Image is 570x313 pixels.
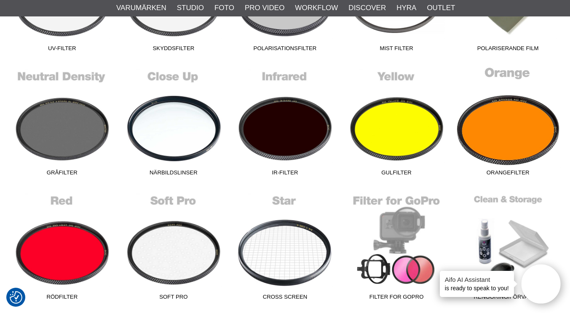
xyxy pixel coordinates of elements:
a: Pro Video [245,3,284,13]
span: Cross Screen [229,293,341,304]
a: Cross Screen [229,190,341,304]
a: Gulfilter [341,66,452,180]
span: Mist Filter [341,44,452,56]
a: Filter for GoPro [341,190,452,304]
span: UV-Filter [6,44,118,56]
span: Rengöring/Förvaring [452,293,564,304]
span: Skyddsfilter [118,44,230,56]
span: Soft Pro [118,293,230,304]
img: Revisit consent button [10,291,22,304]
span: IR-Filter [229,169,341,180]
span: Polarisationsfilter [229,44,341,56]
a: Hyra [396,3,416,13]
a: Workflow [295,3,338,13]
a: IR-Filter [229,66,341,180]
a: Orangefilter [452,66,564,180]
button: Samtyckesinställningar [10,290,22,305]
a: Rödfilter [6,190,118,304]
span: Rödfilter [6,293,118,304]
span: Filter for GoPro [341,293,452,304]
a: Soft Pro [118,190,230,304]
span: Gråfilter [6,169,118,180]
span: Gulfilter [341,169,452,180]
a: Rengöring/Förvaring [452,190,564,304]
a: Varumärken [116,3,166,13]
a: Studio [177,3,204,13]
span: Närbildslinser [118,169,230,180]
a: Outlet [427,3,455,13]
span: Polariserande film [452,44,564,56]
div: is ready to speak to you! [440,271,514,297]
a: Närbildslinser [118,66,230,180]
a: Foto [214,3,234,13]
h4: Aifo AI Assistant [445,275,509,284]
a: Discover [348,3,386,13]
span: Orangefilter [452,169,564,180]
a: Gråfilter [6,66,118,180]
